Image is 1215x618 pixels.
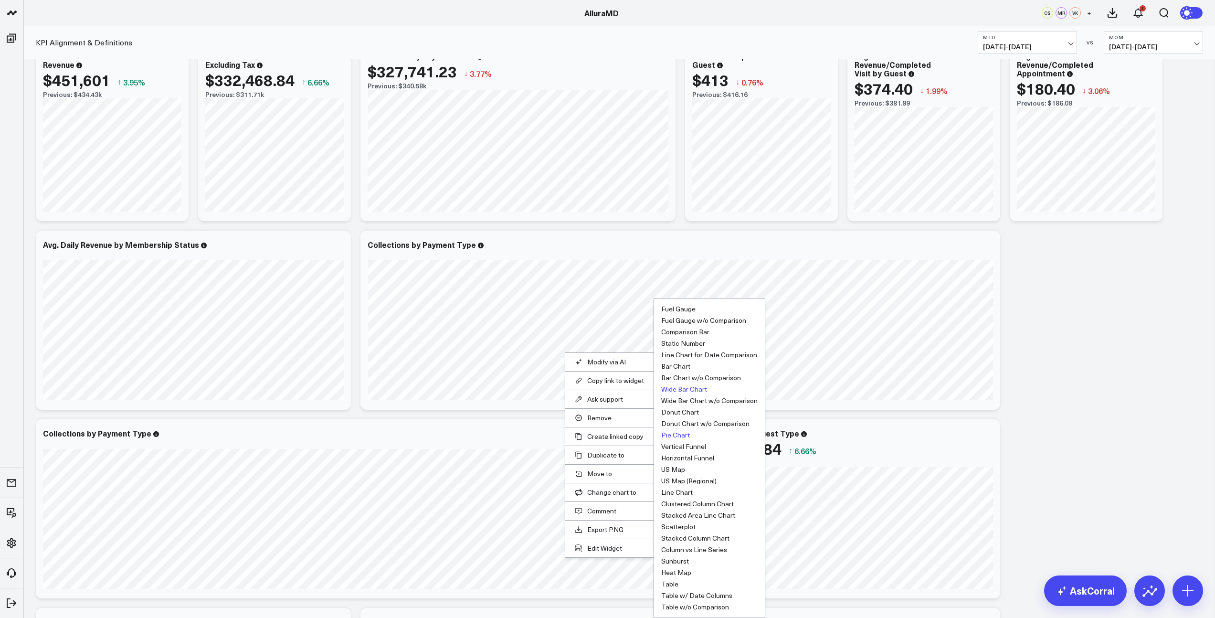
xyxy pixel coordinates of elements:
span: ↑ [302,76,306,88]
button: Static Number [661,340,705,347]
div: Avg Revenue/Completed Visit by Guest [855,51,931,78]
a: AlluraMD [584,8,619,18]
button: US Map [661,466,685,473]
span: ↓ [1082,85,1086,97]
button: Edit Widget [575,544,644,553]
div: $413 [692,71,729,88]
button: Modify via AI [575,358,644,366]
div: Previous: $311.71k [205,91,344,98]
span: 6.66% [794,446,816,456]
button: Fuel Gauge w/o Comparison [661,317,746,324]
button: Ask support [575,395,644,404]
span: + [1087,10,1091,16]
span: ↑ [789,445,792,457]
button: Copy link to widget [575,376,644,385]
span: [DATE] - [DATE] [983,43,1072,51]
div: Previous: $311.71k [692,459,993,467]
button: Change chart to [575,488,644,497]
div: $327,741.23 [368,63,457,80]
div: $180.40 [1017,80,1075,97]
div: Previous: $186.09 [1017,99,1155,107]
button: Donut Chart w/o Comparison [661,420,750,427]
span: 0.76% [741,77,763,87]
span: 3.06% [1088,85,1110,96]
button: Pie Chart [661,432,690,438]
button: Wide Bar Chart w/o Comparison [661,397,758,404]
div: Previous: $381.99 [855,99,993,107]
b: MTD [983,34,1072,40]
div: VK [1069,7,1081,19]
button: Column vs Line Series [661,546,727,553]
button: MoM[DATE]-[DATE] [1104,31,1203,54]
button: Stacked Area Line Chart [661,512,735,519]
span: 3.77% [470,68,492,79]
button: Bar Chart w/o Comparison [661,374,741,381]
button: US Map (Regional) [661,478,717,484]
span: 3.95% [123,77,145,87]
div: Collections by Payment Type [43,428,151,438]
button: Duplicate to [575,451,644,459]
div: Total Gross Revenue [43,51,87,70]
button: Table w/o Comparison [661,604,729,610]
span: ↓ [736,76,740,88]
div: Net Revenue per Guest [692,51,754,70]
span: ↑ [117,76,121,88]
span: 6.66% [307,77,329,87]
button: Comparison Bar [661,329,709,335]
button: Comment [575,507,644,515]
button: Line Chart for Date Comparison [661,352,757,358]
div: Previous: $416.16 [692,91,831,98]
a: AskCorral [1044,575,1127,606]
div: 2 [1140,5,1146,11]
button: Clustered Column Chart [661,501,734,507]
div: $451,601 [43,71,110,88]
button: Remove [575,414,644,422]
button: Sunburst [661,558,689,565]
div: MR [1056,7,1067,19]
div: Previous: $340.58k [368,82,668,90]
button: Table [661,581,678,587]
button: Stacked Column Chart [661,535,729,542]
button: Table w/ Date Columns [661,592,732,599]
span: [DATE] - [DATE] [1109,43,1198,51]
span: ↓ [920,85,924,97]
div: $374.40 [855,80,913,97]
button: Fuel Gauge [661,306,696,312]
div: Previous: $434.43k [43,91,181,98]
div: Avg. Daily Revenue by Membership Status [43,239,199,250]
div: Collections by Payment Type [368,239,476,250]
span: 1.99% [926,85,948,96]
button: Vertical Funnel [661,443,706,450]
button: Bar Chart [661,363,690,370]
button: Line Chart [661,489,693,496]
button: Horizontal Funnel [661,455,714,461]
a: KPI Alignment & Definitions [36,37,132,48]
div: Total Sales Excluding Tax [205,51,255,70]
button: Create linked copy [575,432,644,441]
button: Wide Bar Chart [661,386,707,393]
a: Export PNG [575,525,644,534]
button: Heat Map [661,569,691,576]
button: Donut Chart [661,409,699,416]
button: Move to [575,469,644,478]
div: CS [1042,7,1053,19]
button: Scatterplot [661,523,696,530]
div: VS [1082,40,1099,45]
b: MoM [1109,34,1198,40]
div: $332,468.84 [205,71,295,88]
button: MTD[DATE]-[DATE] [978,31,1077,54]
span: ↓ [464,67,468,80]
button: + [1083,7,1095,19]
div: Avg Revenue/Completed Appointment [1017,51,1093,78]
